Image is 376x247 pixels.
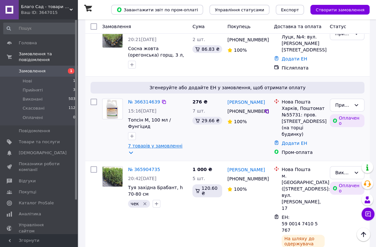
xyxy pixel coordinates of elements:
span: Управління статусами [215,7,264,12]
span: [DEMOGRAPHIC_DATA] [19,150,67,156]
span: Відгуки [19,178,36,184]
span: Доставка та оплата [274,24,321,29]
span: 5 шт. [192,176,205,181]
a: Туя західна Брабант, h 70-80 см [128,185,183,197]
span: 100% [234,119,247,124]
img: Фото товару [102,166,123,187]
div: [PHONE_NUMBER] [226,35,264,44]
a: Фото товару [102,27,123,48]
div: [PHONE_NUMBER] [226,174,264,183]
a: Сосна жовта (орегонська) горщ. 3 л, h 40-55 см [128,46,184,64]
button: Експорт [276,5,304,15]
button: Завантажити звіт по пром-оплаті [111,5,203,15]
span: 2 шт. [192,37,205,42]
div: Оплачено [330,182,364,195]
span: 503 [69,96,75,102]
span: 1 [68,68,74,74]
a: 7 товарів у замовленні [128,143,182,148]
span: чек [131,201,139,206]
span: 7 шт. [192,108,205,113]
a: Додати ЕН [282,56,307,61]
span: ЕН: 59 0014 7410 5767 [282,215,317,233]
span: Замовлення та повідомлення [19,51,78,63]
span: 1 [73,78,75,84]
span: Управління сайтом [19,222,60,234]
span: Аналітика [19,211,41,217]
span: Статус [330,24,346,29]
div: 86.83 ₴ [192,45,222,53]
span: Замовлення [102,24,131,29]
span: 20:21[DATE] [128,37,156,42]
span: 112 [69,105,75,111]
div: Виконано [335,169,351,176]
div: м. [GEOGRAPHIC_DATA] ([STREET_ADDRESS]: вул. [PERSON_NAME], 17 [282,173,325,211]
div: Прийнято [335,102,351,109]
span: Головна [19,40,37,46]
span: 100% [234,48,247,53]
span: 3 [73,87,75,93]
div: Ваш ID: 3647015 [21,10,78,16]
span: Благо Сад - товари для саду [21,4,70,10]
span: Cума [192,24,204,29]
span: Прийняті [23,87,43,93]
button: Управління статусами [209,5,269,15]
span: Повідомлення [19,128,50,134]
span: 1 000 ₴ [192,167,212,172]
span: Виконані [23,96,43,102]
a: Топсін М, 100 мл / Фунгіцид [128,117,171,129]
div: [PHONE_NUMBER] [226,107,264,116]
span: Показники роботи компанії [19,161,60,173]
button: Чат з покупцем [361,208,374,220]
img: Фото товару [102,27,123,48]
span: 276 ₴ [192,99,207,104]
span: Нові [23,78,32,84]
div: 29.66 ₴ [192,117,222,124]
span: Замовлення [19,68,46,74]
span: Оплачені [23,115,43,121]
svg: Видалити мітку [142,201,147,206]
span: 20:42[DATE] [128,176,156,181]
div: Пром-оплата [282,149,325,156]
a: № 365904735 [128,167,160,172]
div: Прийнято [335,30,351,37]
div: Оплачено [330,114,364,127]
a: [PERSON_NAME] [227,166,265,173]
span: 0 [73,115,75,121]
span: Створити замовлення [316,7,364,12]
a: Фото товару [102,166,123,187]
div: Нова Пошта [282,99,325,105]
div: Післяплата [282,65,325,71]
span: Експорт [281,7,299,12]
span: Покупець [227,24,250,29]
span: 100% [234,187,247,192]
a: Створити замовлення [304,7,370,12]
img: Фото товару [105,99,120,119]
span: Товари та послуги [19,139,60,145]
a: Фото товару [102,99,123,119]
a: [PERSON_NAME] [227,99,265,105]
button: Створити замовлення [310,5,370,15]
div: 120.60 ₴ [192,184,222,197]
div: Харків, Поштомат №55731: пров. [STREET_ADDRESS] (на торці будинку) [282,105,325,137]
span: Каталог ProSale [19,200,54,206]
span: Покупці [19,189,36,195]
button: Наверх [357,228,370,241]
span: 15:16[DATE] [128,108,156,113]
div: Нова Пошта [282,166,325,173]
a: № 366314639 [128,99,160,104]
span: Скасовані [23,105,45,111]
input: Пошук [3,23,76,34]
a: Додати ЕН [282,141,307,146]
div: Луцк, №4: вул. [PERSON_NAME][STREET_ADDRESS] [282,34,325,53]
span: Згенеруйте або додайте ЕН у замовлення, щоб отримати оплату [93,84,362,91]
span: Завантажити звіт по пром-оплаті [116,7,198,13]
